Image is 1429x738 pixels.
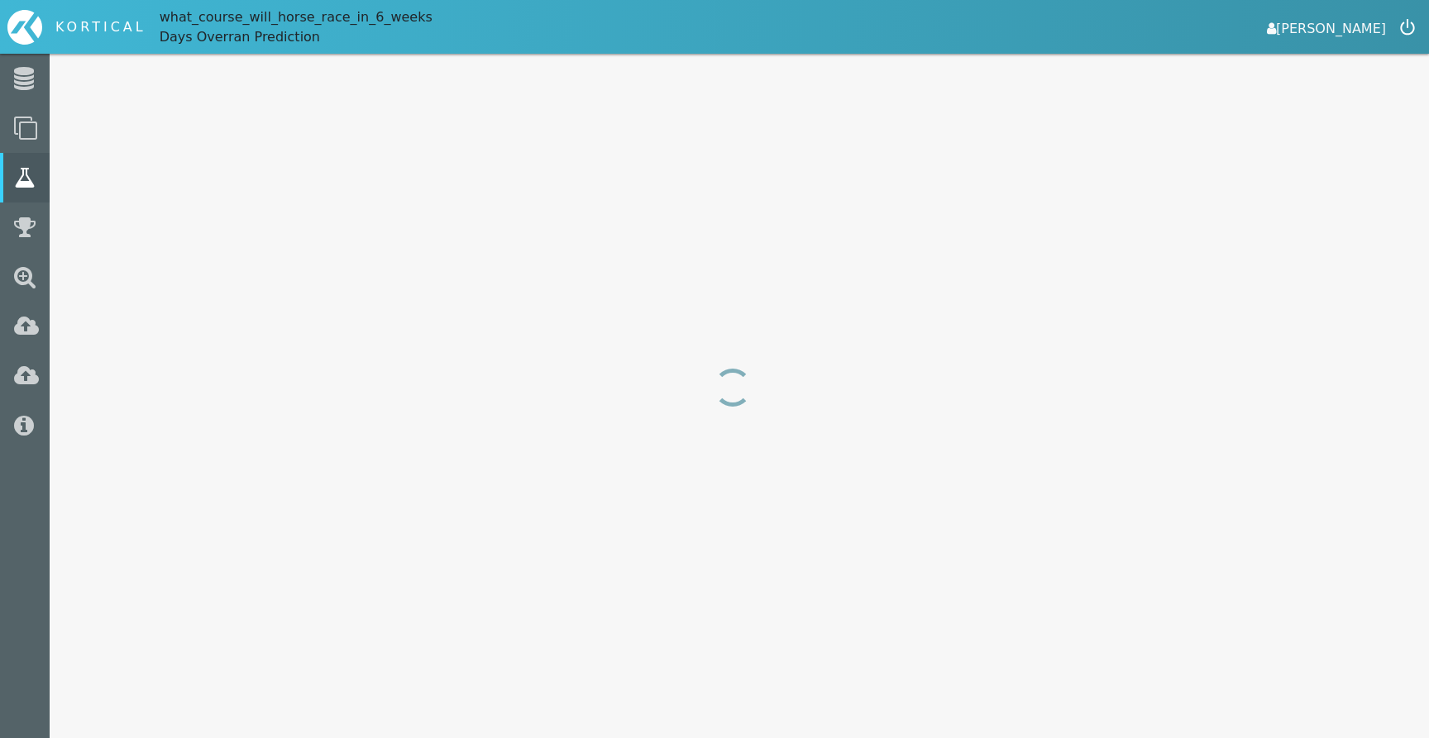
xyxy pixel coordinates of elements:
[1267,16,1386,39] a: [PERSON_NAME]
[7,10,42,45] img: icon-kortical.svg
[55,17,146,37] div: KORTICAL
[7,10,160,45] div: Home
[7,10,160,45] a: KORTICAL
[1400,19,1415,36] img: icon-logout.svg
